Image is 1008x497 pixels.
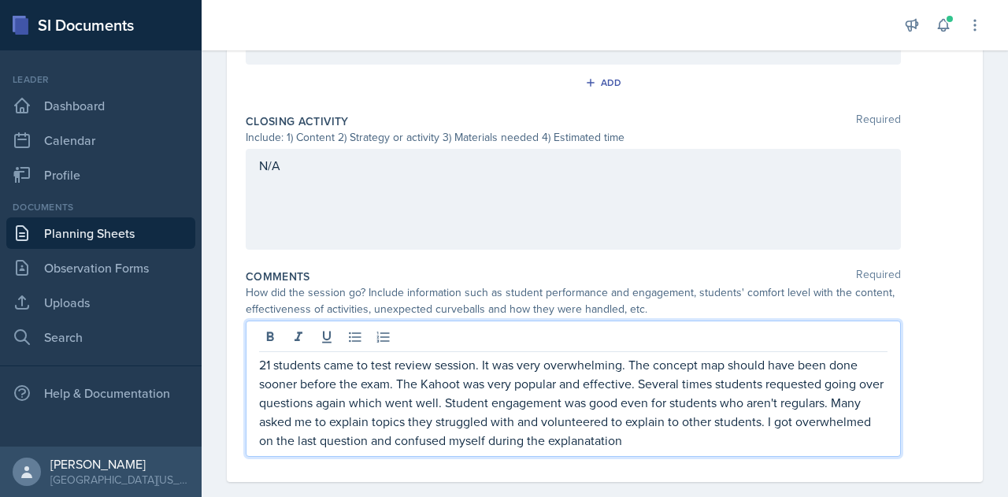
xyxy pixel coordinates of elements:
a: Profile [6,159,195,191]
span: Required [856,113,901,129]
label: Closing Activity [246,113,349,129]
a: Planning Sheets [6,217,195,249]
p: N/A [259,156,888,175]
div: [GEOGRAPHIC_DATA][US_STATE] in [GEOGRAPHIC_DATA] [50,472,189,488]
div: Include: 1) Content 2) Strategy or activity 3) Materials needed 4) Estimated time [246,129,901,146]
a: Uploads [6,287,195,318]
span: Required [856,269,901,284]
a: Calendar [6,124,195,156]
p: 21 students came to test review session. It was very overwhelming. The concept map should have be... [259,355,888,450]
div: Documents [6,200,195,214]
a: Search [6,321,195,353]
div: Help & Documentation [6,377,195,409]
div: [PERSON_NAME] [50,456,189,472]
button: Add [580,71,631,95]
a: Dashboard [6,90,195,121]
div: How did the session go? Include information such as student performance and engagement, students'... [246,284,901,317]
div: Leader [6,72,195,87]
label: Comments [246,269,310,284]
a: Observation Forms [6,252,195,284]
div: Add [588,76,622,89]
